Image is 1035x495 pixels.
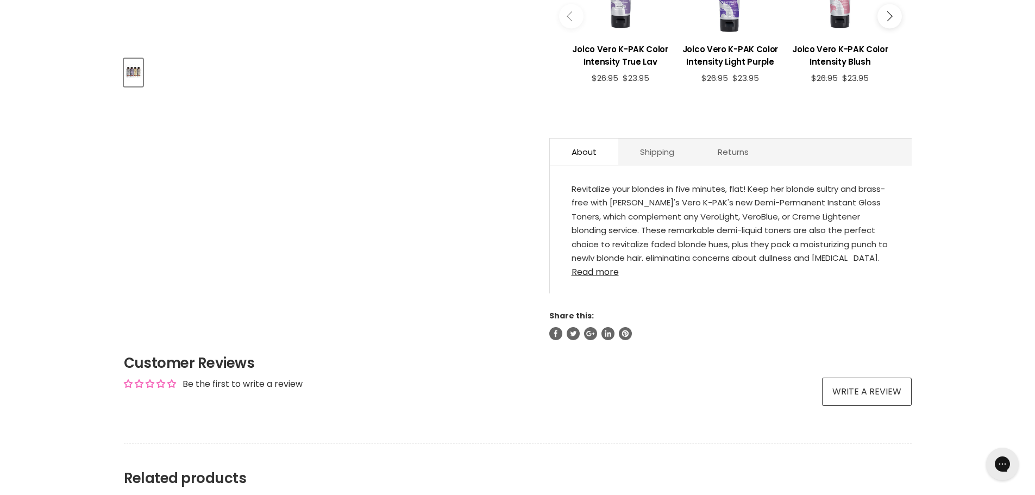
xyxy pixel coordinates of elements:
aside: Share this: [549,311,912,340]
span: $23.95 [842,72,869,84]
img: Joico Vero K-Pak Demi Instant Gloss Toner [125,60,142,85]
a: Read more [572,261,890,277]
div: Product thumbnails [122,55,531,86]
span: $23.95 [732,72,759,84]
span: $26.95 [701,72,728,84]
a: View product:Joico Vero K-PAK Color Intensity Blush [791,35,889,73]
span: Share this: [549,310,594,321]
button: Joico Vero K-Pak Demi Instant Gloss Toner [124,59,143,86]
h3: Joico Vero K-PAK Color Intensity Blush [791,43,889,68]
div: Be the first to write a review [183,378,303,390]
div: Revitalize your blondes in five minutes, flat! Keep her blonde sultry and brass-free with [PERSON... [572,182,890,261]
h2: Related products [124,443,912,487]
a: View product:Joico Vero K-PAK Color Intensity True Lav [571,35,670,73]
a: Write a review [822,378,912,406]
h3: Joico Vero K-PAK Color Intensity Light Purple [681,43,780,68]
div: Average rating is 0.00 stars [124,378,176,390]
span: $23.95 [623,72,649,84]
iframe: Gorgias live chat messenger [981,444,1024,484]
span: $26.95 [811,72,838,84]
h3: Joico Vero K-PAK Color Intensity True Lav [571,43,670,68]
a: Shipping [618,139,696,165]
a: About [550,139,618,165]
span: $26.95 [592,72,618,84]
a: View product:Joico Vero K-PAK Color Intensity Light Purple [681,35,780,73]
a: Returns [696,139,770,165]
h2: Customer Reviews [124,353,912,373]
